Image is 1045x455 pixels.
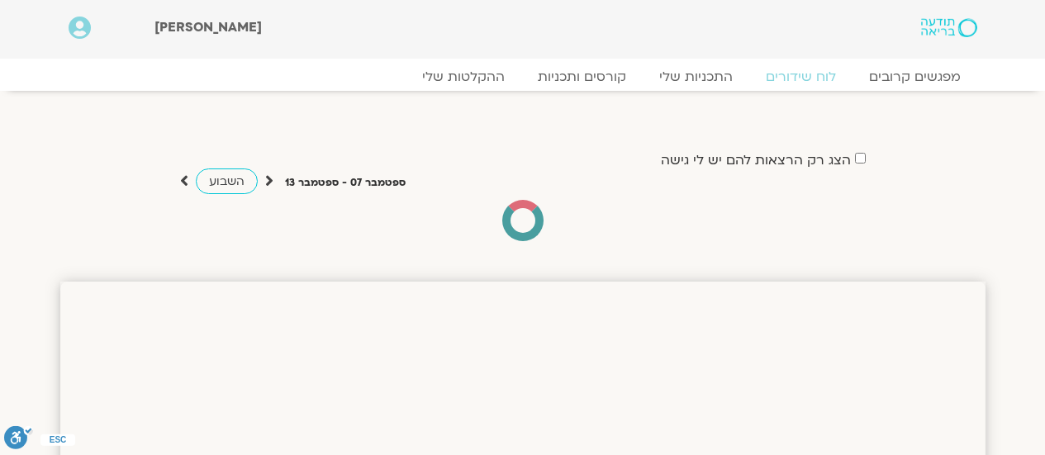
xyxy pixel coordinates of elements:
a: מפגשים קרובים [853,69,977,85]
a: השבוע [196,168,258,194]
span: השבוע [209,173,245,189]
a: לוח שידורים [749,69,853,85]
a: קורסים ותכניות [521,69,643,85]
a: ההקלטות שלי [406,69,521,85]
nav: Menu [69,69,977,85]
a: התכניות שלי [643,69,749,85]
p: ספטמבר 07 - ספטמבר 13 [285,174,406,192]
span: [PERSON_NAME] [154,18,262,36]
label: הצג רק הרצאות להם יש לי גישה [661,153,851,168]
